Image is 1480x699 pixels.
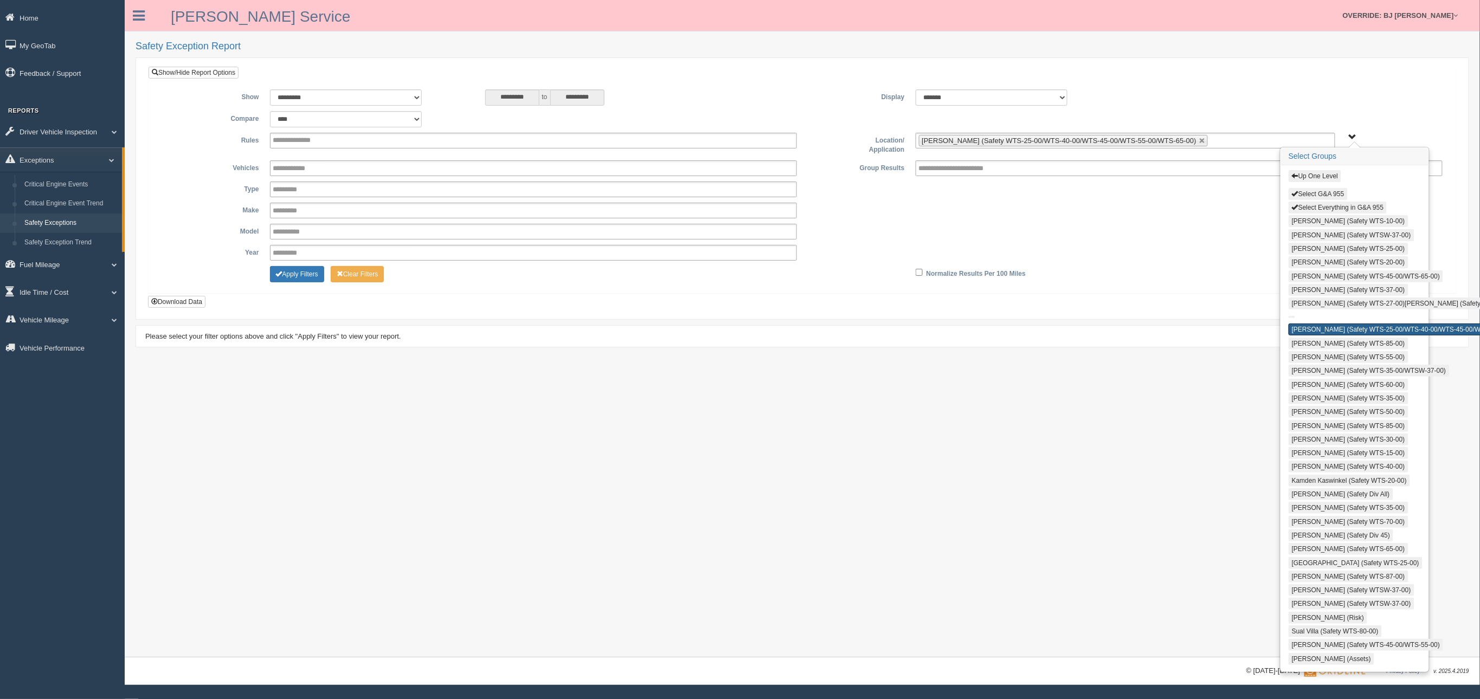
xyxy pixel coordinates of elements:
[270,266,324,282] button: Change Filter Options
[802,89,910,102] label: Display
[539,89,550,106] span: to
[1434,668,1469,674] span: v. 2025.4.2019
[20,175,122,195] a: Critical Engine Events
[1289,475,1410,487] button: Kamden Kaswinkel (Safety WTS-20-00)
[1289,461,1408,473] button: [PERSON_NAME] (Safety WTS-40-00)
[1289,598,1414,610] button: [PERSON_NAME] (Safety WTSW-37-00)
[157,245,265,258] label: Year
[926,266,1026,279] label: Normalize Results Per 100 Miles
[1246,665,1469,677] div: © [DATE]-[DATE] - ™
[157,224,265,237] label: Model
[1289,529,1393,541] button: [PERSON_NAME] (Safety Div 45)
[1289,420,1408,432] button: [PERSON_NAME] (Safety WTS-85-00)
[1289,571,1408,582] button: [PERSON_NAME] (Safety WTS-87-00)
[331,266,384,282] button: Change Filter Options
[1289,625,1382,637] button: Sual Villa (Safety WTS-80-00)
[1289,270,1443,282] button: [PERSON_NAME] (Safety WTS-45-00/WTS-65-00)
[1289,516,1408,528] button: [PERSON_NAME] (Safety WTS-70-00)
[1289,639,1443,651] button: [PERSON_NAME] (Safety WTS-45-00/WTS-55-00)
[1289,653,1374,665] button: [PERSON_NAME] (Assets)
[1289,584,1414,596] button: [PERSON_NAME] (Safety WTSW-37-00)
[802,133,910,155] label: Location/ Application
[157,160,265,173] label: Vehicles
[1289,243,1408,255] button: [PERSON_NAME] (Safety WTS-25-00)
[20,213,122,233] a: Safety Exceptions
[1289,379,1408,391] button: [PERSON_NAME] (Safety WTS-60-00)
[1289,202,1387,213] button: Select Everything in G&A 955
[1289,488,1393,500] button: [PERSON_NAME] (Safety Div All)
[148,296,205,308] button: Download Data
[1289,365,1450,377] button: [PERSON_NAME] (Safety WTS-35-00/WTSW-37-00)
[1289,392,1408,404] button: [PERSON_NAME] (Safety WTS-35-00)
[1289,612,1367,624] button: [PERSON_NAME] (Risk)
[1289,543,1408,555] button: [PERSON_NAME] (Safety WTS-65-00)
[171,8,350,25] a: [PERSON_NAME] Service
[1281,148,1428,165] h3: Select Groups
[1289,502,1408,514] button: [PERSON_NAME] (Safety WTS-35-00)
[149,67,239,79] a: Show/Hide Report Options
[20,194,122,213] a: Critical Engine Event Trend
[157,133,265,146] label: Rules
[157,89,265,102] label: Show
[1289,170,1341,182] button: Up One Level
[1289,188,1348,200] button: Select G&A 955
[157,203,265,216] label: Make
[1289,284,1408,296] button: [PERSON_NAME] (Safety WTS-37-00)
[20,233,122,253] a: Safety Exception Trend
[802,160,910,173] label: Group Results
[1289,229,1414,241] button: [PERSON_NAME] (Safety WTSW-37-00)
[145,332,401,340] span: Please select your filter options above and click "Apply Filters" to view your report.
[1289,256,1408,268] button: [PERSON_NAME] (Safety WTS-20-00)
[1289,557,1423,569] button: [GEOGRAPHIC_DATA] (Safety WTS-25-00)
[1289,447,1408,459] button: [PERSON_NAME] (Safety WTS-15-00)
[1289,433,1408,445] button: [PERSON_NAME] (Safety WTS-30-00)
[1289,338,1408,349] button: [PERSON_NAME] (Safety WTS-85-00)
[157,182,265,195] label: Type
[157,111,265,124] label: Compare
[136,41,1469,52] h2: Safety Exception Report
[1289,215,1408,227] button: [PERSON_NAME] (Safety WTS-10-00)
[1289,406,1408,418] button: [PERSON_NAME] (Safety WTS-50-00)
[1289,351,1408,363] button: [PERSON_NAME] (Safety WTS-55-00)
[922,137,1196,145] span: [PERSON_NAME] (Safety WTS-25-00/WTS-40-00/WTS-45-00/WTS-55-00/WTS-65-00)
